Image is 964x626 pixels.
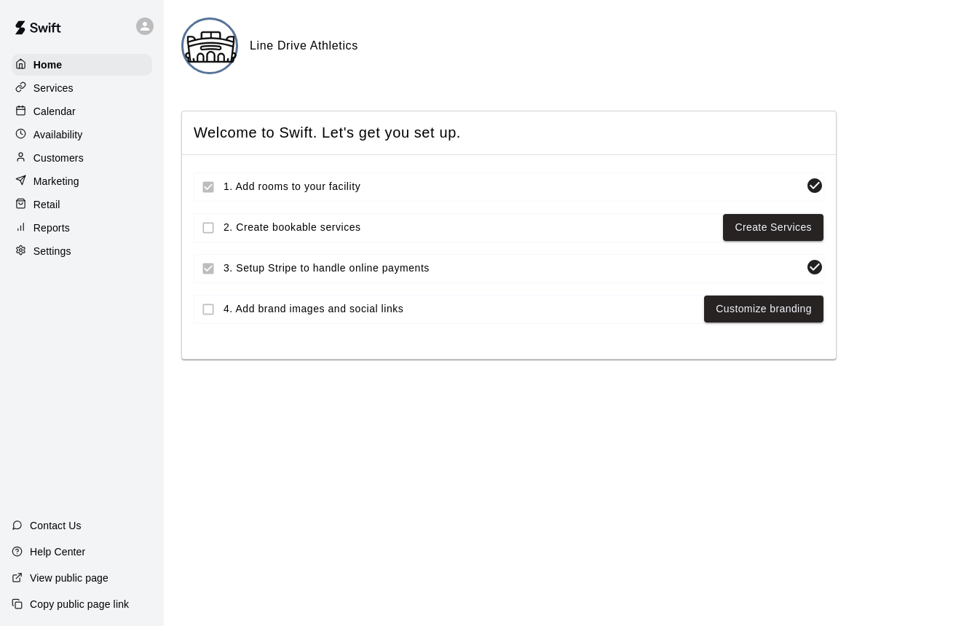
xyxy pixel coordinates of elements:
a: Create Services [735,218,812,237]
a: Customize branding [716,300,812,318]
a: Calendar [12,100,152,122]
p: Marketing [33,174,79,189]
p: Help Center [30,544,85,559]
p: Services [33,81,74,95]
img: Line Drive Athletics logo [183,20,238,74]
button: Create Services [723,214,823,241]
a: Reports [12,217,152,239]
p: Availability [33,127,83,142]
a: Settings [12,240,152,262]
p: Copy public page link [30,597,129,611]
span: 2. Create bookable services [224,220,717,235]
a: Customers [12,147,152,169]
p: Calendar [33,104,76,119]
a: Services [12,77,152,99]
a: Marketing [12,170,152,192]
button: Customize branding [704,296,823,322]
span: 4. Add brand images and social links [224,301,698,317]
a: Retail [12,194,152,215]
h6: Line Drive Athletics [250,36,358,55]
p: Settings [33,244,71,258]
span: Welcome to Swift. Let's get you set up. [194,123,824,143]
p: Contact Us [30,518,82,533]
span: 1. Add rooms to your facility [224,179,800,194]
p: Retail [33,197,60,212]
p: Customers [33,151,84,165]
a: Availability [12,124,152,146]
span: 3. Setup Stripe to handle online payments [224,261,800,276]
p: Home [33,58,63,72]
p: Reports [33,221,70,235]
a: Home [12,54,152,76]
p: View public page [30,571,108,585]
